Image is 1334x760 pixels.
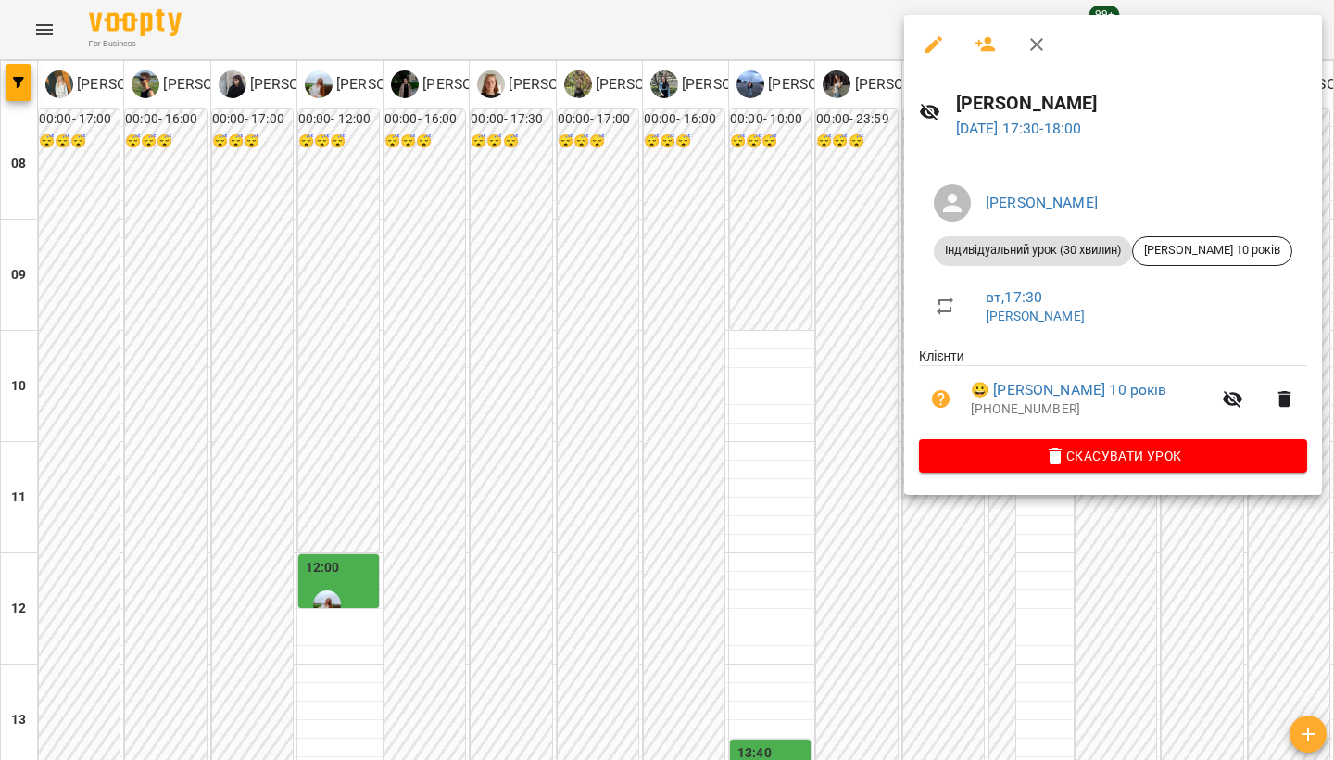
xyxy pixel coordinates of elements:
[986,309,1085,323] a: [PERSON_NAME]
[1133,242,1291,259] span: [PERSON_NAME] 10 років
[919,439,1307,473] button: Скасувати Урок
[934,242,1132,259] span: Індивідуальний урок (30 хвилин)
[956,89,1307,118] h6: [PERSON_NAME]
[971,400,1211,419] p: [PHONE_NUMBER]
[1132,236,1292,266] div: [PERSON_NAME] 10 років
[919,347,1307,439] ul: Клієнти
[956,120,1082,137] a: [DATE] 17:30-18:00
[971,379,1167,401] a: 😀 [PERSON_NAME] 10 років
[986,288,1042,306] a: вт , 17:30
[919,377,963,422] button: Візит ще не сплачено. Додати оплату?
[986,194,1098,211] a: [PERSON_NAME]
[934,445,1292,467] span: Скасувати Урок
